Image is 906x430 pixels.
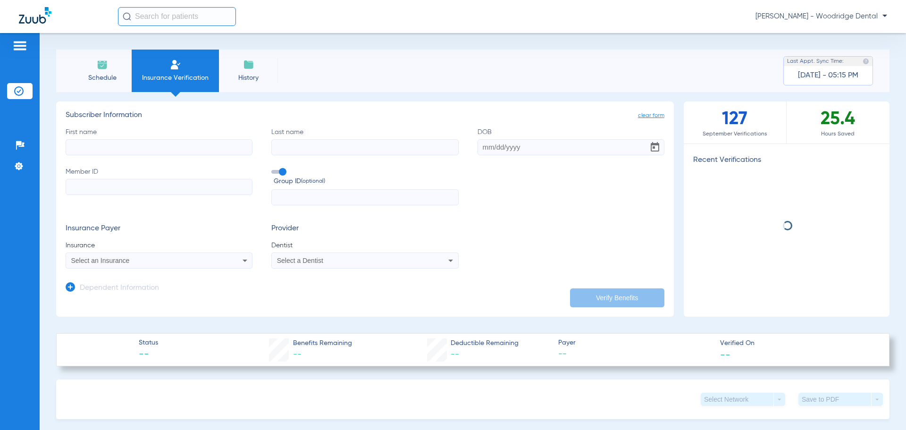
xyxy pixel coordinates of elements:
[139,348,158,362] span: --
[787,129,889,139] span: Hours Saved
[66,224,252,234] h3: Insurance Payer
[12,40,27,51] img: hamburger-icon
[478,139,664,155] input: DOBOpen calendar
[66,241,252,250] span: Insurance
[863,58,869,65] img: last sync help info
[170,59,181,70] img: Manual Insurance Verification
[66,167,252,206] label: Member ID
[787,57,844,66] span: Last Appt. Sync Time:
[66,139,252,155] input: First name
[271,127,458,155] label: Last name
[271,241,458,250] span: Dentist
[19,7,51,24] img: Zuub Logo
[243,59,254,70] img: History
[301,177,325,186] small: (optional)
[139,73,212,83] span: Insurance Verification
[271,224,458,234] h3: Provider
[123,12,131,21] img: Search Icon
[66,111,664,120] h3: Subscriber Information
[97,59,108,70] img: Schedule
[720,349,730,359] span: --
[720,338,874,348] span: Verified On
[66,127,252,155] label: First name
[66,179,252,195] input: Member ID
[684,156,889,165] h3: Recent Verifications
[71,257,130,264] span: Select an Insurance
[271,139,458,155] input: Last name
[755,12,887,21] span: [PERSON_NAME] - Woodridge Dental
[684,129,786,139] span: September Verifications
[274,177,458,186] span: Group ID
[80,73,125,83] span: Schedule
[787,101,889,143] div: 25.4
[570,288,664,307] button: Verify Benefits
[684,101,787,143] div: 127
[118,7,236,26] input: Search for patients
[226,73,271,83] span: History
[646,138,664,157] button: Open calendar
[293,338,352,348] span: Benefits Remaining
[638,111,664,120] span: clear form
[451,338,519,348] span: Deductible Remaining
[277,257,323,264] span: Select a Dentist
[558,338,712,348] span: Payer
[139,338,158,348] span: Status
[558,348,712,360] span: --
[451,350,459,359] span: --
[478,127,664,155] label: DOB
[798,71,858,80] span: [DATE] - 05:15 PM
[293,350,302,359] span: --
[80,284,159,293] h3: Dependent Information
